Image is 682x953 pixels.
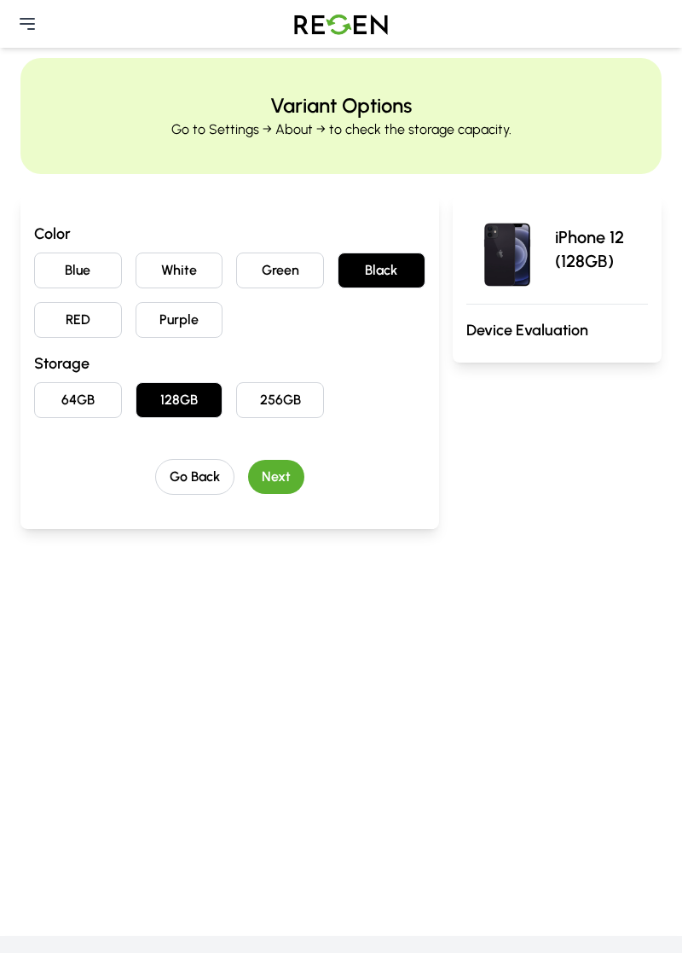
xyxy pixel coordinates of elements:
button: Green [236,253,324,288]
h3: Color [34,222,425,246]
button: Blue [34,253,122,288]
p: iPhone 12 (128GB) [555,225,648,273]
button: Go Back [155,459,234,495]
button: White [136,253,223,288]
h3: Storage [34,352,425,375]
button: Purple [136,302,223,338]
img: iPhone 12 [466,208,548,290]
button: Next [248,460,304,494]
p: Go to Settings → About → to check the storage capacity. [171,119,511,140]
button: 64GB [34,382,122,418]
button: RED [34,302,122,338]
button: 128GB [136,382,223,418]
h3: Device Evaluation [466,318,648,342]
h2: Variant Options [270,92,412,119]
button: Black [338,253,425,288]
button: 256GB [236,382,324,418]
